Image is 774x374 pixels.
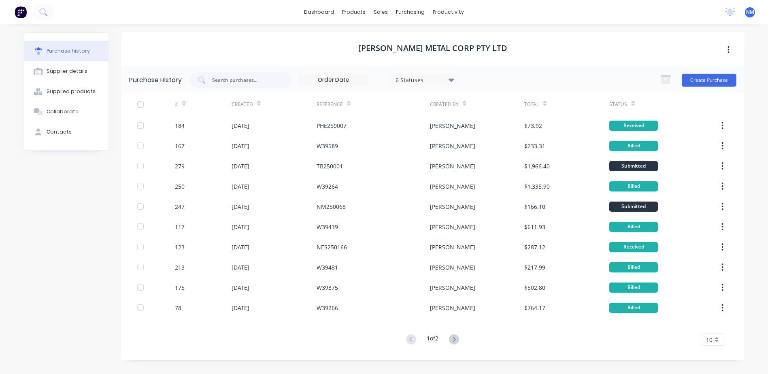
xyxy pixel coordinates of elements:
div: [DATE] [232,223,249,231]
div: PHE250007 [317,121,347,130]
div: Received [609,121,658,131]
span: 10 [706,336,712,344]
div: Purchase History [129,75,182,85]
div: $166.10 [524,202,545,211]
div: 175 [175,283,185,292]
div: Purchase history [47,47,90,55]
div: 117 [175,223,185,231]
div: [DATE] [232,142,249,150]
div: purchasing [392,6,429,18]
div: $1,335.90 [524,182,550,191]
div: Billed [609,303,658,313]
button: Supplied products [24,81,108,102]
div: W39266 [317,304,338,312]
div: [DATE] [232,263,249,272]
div: 184 [175,121,185,130]
div: Received [609,242,658,252]
div: [DATE] [232,182,249,191]
div: [PERSON_NAME] [430,283,475,292]
div: W39264 [317,182,338,191]
div: NM250068 [317,202,346,211]
span: NM [746,8,754,16]
div: W39481 [317,263,338,272]
div: [PERSON_NAME] [430,202,475,211]
div: [DATE] [232,202,249,211]
div: $1,966.40 [524,162,550,170]
div: [DATE] [232,304,249,312]
button: Contacts [24,122,108,142]
div: NES250166 [317,243,347,251]
div: [PERSON_NAME] [430,243,475,251]
div: Billed [609,222,658,232]
div: W39439 [317,223,338,231]
div: Submitted [609,161,658,171]
div: Billed [609,262,658,272]
div: Reference [317,101,343,108]
div: $502.80 [524,283,545,292]
div: $287.12 [524,243,545,251]
div: [PERSON_NAME] [430,223,475,231]
div: 78 [175,304,181,312]
div: Contacts [47,128,72,136]
div: $764.17 [524,304,545,312]
div: Total [524,101,539,108]
div: 167 [175,142,185,150]
div: TB250001 [317,162,343,170]
h1: [PERSON_NAME] Metal Corp Pty Ltd [358,43,507,53]
a: dashboard [300,6,338,18]
div: Supplier details [47,68,87,75]
div: Collaborate [47,108,79,115]
div: [DATE] [232,283,249,292]
div: productivity [429,6,468,18]
div: $217.99 [524,263,545,272]
button: Create Purchase [682,74,736,87]
div: [PERSON_NAME] [430,162,475,170]
div: 6 Statuses [396,75,453,84]
input: Order Date [300,74,368,86]
div: [DATE] [232,162,249,170]
input: Search purchases... [211,76,279,84]
div: [DATE] [232,121,249,130]
button: Supplier details [24,61,108,81]
div: Billed [609,141,658,151]
div: 123 [175,243,185,251]
div: Created [232,101,253,108]
div: W39375 [317,283,338,292]
div: [PERSON_NAME] [430,142,475,150]
div: 1 of 2 [427,334,438,346]
div: 279 [175,162,185,170]
div: Billed [609,181,658,191]
div: # [175,101,178,108]
div: $611.93 [524,223,545,231]
img: Factory [15,6,27,18]
div: Created By [430,101,459,108]
div: sales [370,6,392,18]
div: Submitted [609,202,658,212]
div: Status [609,101,627,108]
div: $73.92 [524,121,542,130]
div: 213 [175,263,185,272]
button: Purchase history [24,41,108,61]
div: Billed [609,283,658,293]
div: [PERSON_NAME] [430,182,475,191]
button: Collaborate [24,102,108,122]
div: 250 [175,182,185,191]
div: $233.31 [524,142,545,150]
div: [PERSON_NAME] [430,263,475,272]
div: [DATE] [232,243,249,251]
div: [PERSON_NAME] [430,121,475,130]
div: Supplied products [47,88,96,95]
div: [PERSON_NAME] [430,304,475,312]
div: products [338,6,370,18]
div: 247 [175,202,185,211]
div: W39589 [317,142,338,150]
